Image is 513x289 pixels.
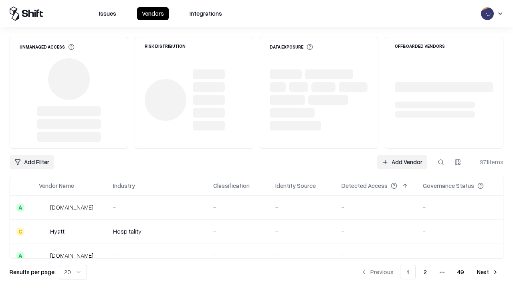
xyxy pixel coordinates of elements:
div: - [113,203,200,212]
div: 971 items [471,158,503,166]
button: Vendors [137,7,169,20]
button: Integrations [185,7,227,20]
button: Next [472,265,503,279]
nav: pagination [356,265,503,279]
div: Industry [113,181,135,190]
div: - [341,251,410,260]
div: Risk Distribution [145,44,186,48]
div: C [16,228,24,236]
div: Hyatt [50,227,65,236]
div: [DOMAIN_NAME] [50,203,93,212]
div: Identity Source [275,181,316,190]
div: - [213,203,263,212]
div: [DOMAIN_NAME] [50,251,93,260]
div: Hospitality [113,227,200,236]
div: - [113,251,200,260]
div: - [341,227,410,236]
button: 2 [417,265,433,279]
a: Add Vendor [377,155,427,169]
div: - [275,203,329,212]
img: intrado.com [39,204,47,212]
button: 1 [400,265,416,279]
button: Issues [94,7,121,20]
div: - [275,227,329,236]
div: - [423,203,497,212]
button: Add Filter [10,155,54,169]
div: Data Exposure [270,44,313,50]
div: - [213,251,263,260]
div: - [341,203,410,212]
img: primesec.co.il [39,252,47,260]
div: A [16,204,24,212]
div: Detected Access [341,181,388,190]
p: Results per page: [10,268,56,276]
div: Classification [213,181,250,190]
div: - [423,227,497,236]
div: A [16,252,24,260]
div: - [213,227,263,236]
div: Unmanaged Access [20,44,75,50]
div: Governance Status [423,181,474,190]
div: Offboarded Vendors [395,44,445,48]
button: 49 [451,265,471,279]
div: Vendor Name [39,181,74,190]
div: - [275,251,329,260]
div: - [423,251,497,260]
img: Hyatt [39,228,47,236]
